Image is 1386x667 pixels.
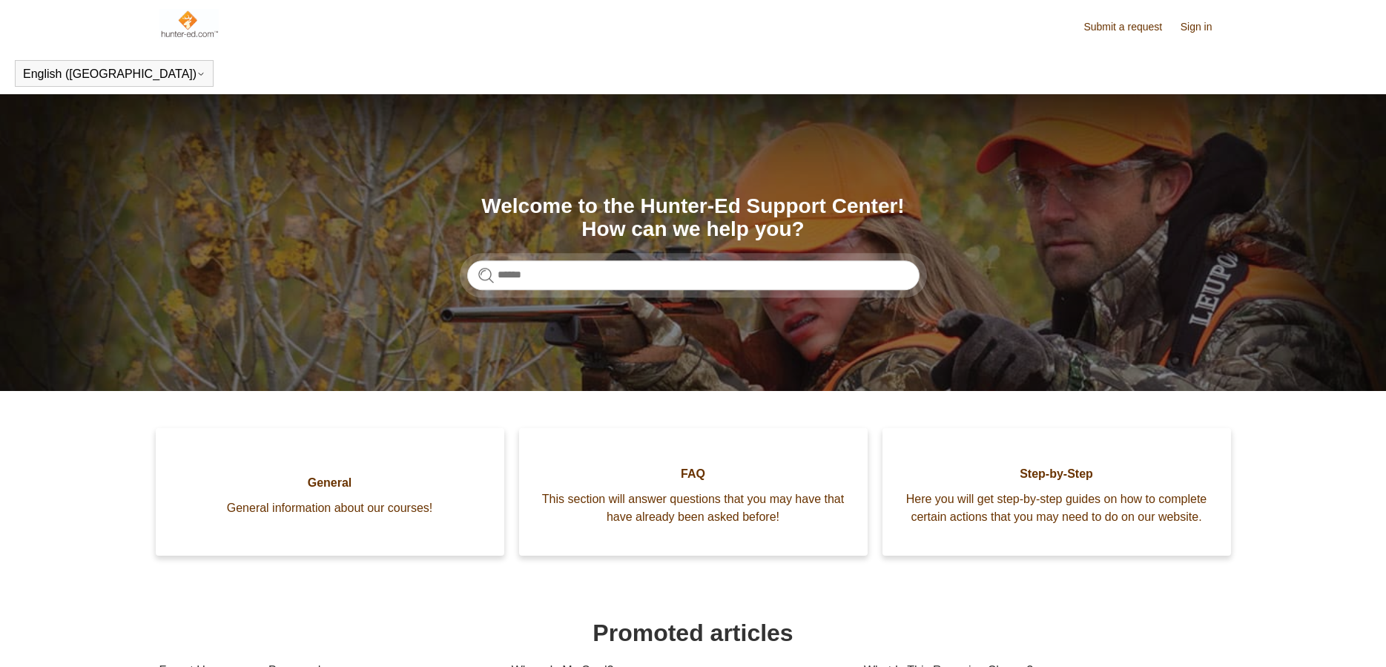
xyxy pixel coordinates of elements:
[159,615,1227,651] h1: Promoted articles
[467,260,920,290] input: Search
[467,195,920,241] h1: Welcome to the Hunter-Ed Support Center! How can we help you?
[541,490,845,526] span: This section will answer questions that you may have that have already been asked before!
[882,428,1231,556] a: Step-by-Step Here you will get step-by-step guides on how to complete certain actions that you ma...
[519,428,868,556] a: FAQ This section will answer questions that you may have that have already been asked before!
[1290,617,1376,656] div: Chat Support
[178,499,482,517] span: General information about our courses!
[23,68,205,81] button: English ([GEOGRAPHIC_DATA])
[1083,19,1177,35] a: Submit a request
[159,9,220,39] img: Hunter-Ed Help Center home page
[156,428,504,556] a: General General information about our courses!
[905,465,1209,483] span: Step-by-Step
[905,490,1209,526] span: Here you will get step-by-step guides on how to complete certain actions that you may need to do ...
[541,465,845,483] span: FAQ
[178,474,482,492] span: General
[1181,19,1227,35] a: Sign in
